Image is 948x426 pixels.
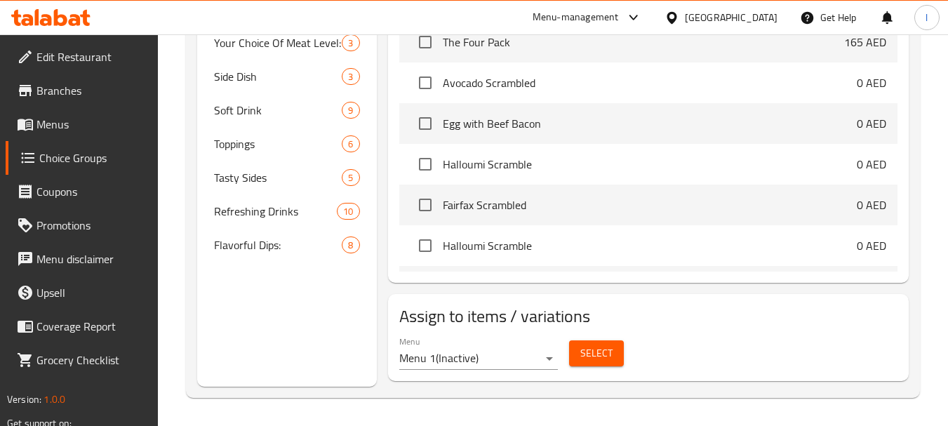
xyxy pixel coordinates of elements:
[337,203,359,220] div: Choices
[197,60,376,93] div: Side Dish3
[342,70,359,84] span: 3
[342,102,359,119] div: Choices
[844,34,886,51] p: 165 AED
[197,228,376,262] div: Flavorful Dips:8
[6,242,159,276] a: Menu disclaimer
[410,231,440,260] span: Select choice
[443,115,857,132] span: Egg with Beef Bacon
[342,171,359,185] span: 5
[342,237,359,253] div: Choices
[857,74,886,91] p: 0 AED
[36,318,147,335] span: Coverage Report
[580,345,613,362] span: Select
[214,169,342,186] span: Tasty Sides
[342,169,359,186] div: Choices
[443,34,844,51] span: The Four Pack
[342,135,359,152] div: Choices
[443,197,857,213] span: Fairfax Scrambled
[342,138,359,151] span: 6
[410,68,440,98] span: Select choice
[197,161,376,194] div: Tasty Sides5
[857,197,886,213] p: 0 AED
[197,127,376,161] div: Toppings6
[443,156,857,173] span: Halloumi Scramble
[338,205,359,218] span: 10
[39,149,147,166] span: Choice Groups
[533,9,619,26] div: Menu-management
[214,237,342,253] span: Flavorful Dips:
[214,102,342,119] span: Soft Drink
[410,149,440,179] span: Select choice
[214,203,337,220] span: Refreshing Drinks
[399,338,420,346] label: Menu
[410,190,440,220] span: Select choice
[342,239,359,252] span: 8
[44,390,65,408] span: 1.0.0
[36,48,147,65] span: Edit Restaurant
[857,156,886,173] p: 0 AED
[36,217,147,234] span: Promotions
[6,107,159,141] a: Menus
[197,93,376,127] div: Soft Drink9
[342,36,359,50] span: 3
[6,141,159,175] a: Choice Groups
[342,68,359,85] div: Choices
[6,208,159,242] a: Promotions
[197,26,376,60] div: Your Choice Of Meat Level:3
[36,82,147,99] span: Branches
[443,237,857,254] span: Halloumi Scramble
[926,10,928,25] span: l
[569,340,624,366] button: Select
[857,115,886,132] p: 0 AED
[410,272,440,301] span: Select choice
[7,390,41,408] span: Version:
[6,309,159,343] a: Coverage Report
[685,10,777,25] div: [GEOGRAPHIC_DATA]
[6,343,159,377] a: Grocery Checklist
[36,284,147,301] span: Upsell
[399,347,558,370] div: Menu 1(Inactive)
[410,109,440,138] span: Select choice
[6,276,159,309] a: Upsell
[197,194,376,228] div: Refreshing Drinks10
[342,34,359,51] div: Choices
[6,74,159,107] a: Branches
[443,74,857,91] span: Avocado Scrambled
[214,135,342,152] span: Toppings
[342,104,359,117] span: 9
[36,251,147,267] span: Menu disclaimer
[36,352,147,368] span: Grocery Checklist
[6,175,159,208] a: Coupons
[214,34,342,51] span: Your Choice Of Meat Level:
[410,27,440,57] span: Select choice
[857,237,886,254] p: 0 AED
[36,116,147,133] span: Menus
[36,183,147,200] span: Coupons
[399,305,897,328] h2: Assign to items / variations
[214,68,342,85] span: Side Dish
[6,40,159,74] a: Edit Restaurant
